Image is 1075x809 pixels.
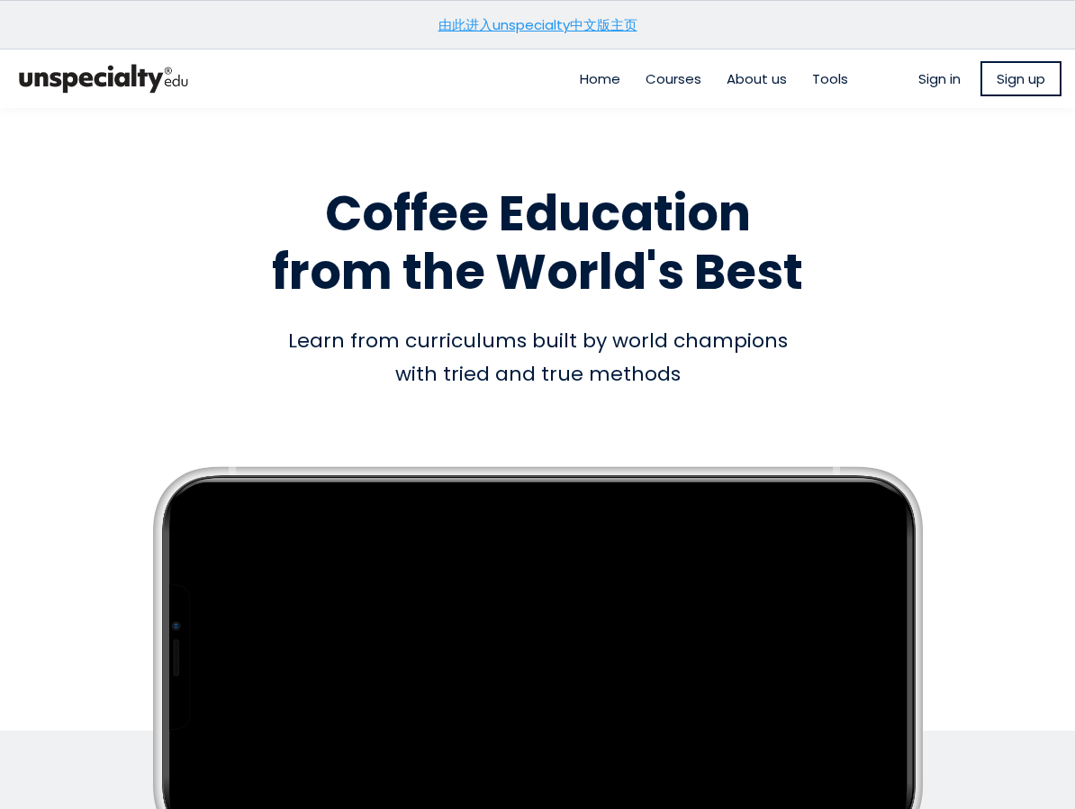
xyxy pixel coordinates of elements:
h1: Coffee Education from the World's Best [24,184,1051,301]
a: Home [580,68,620,89]
a: About us [727,68,787,89]
a: Sign in [918,68,961,89]
div: Learn from curriculums built by world champions with tried and true methods [24,324,1051,391]
img: bc390a18feecddb333977e298b3a00a1.png [14,57,194,101]
a: Courses [646,68,701,89]
span: Sign up [997,68,1045,89]
a: Tools [812,68,848,89]
a: Sign up [980,61,1061,96]
a: 由此进入unspecialty中文版主页 [438,15,637,34]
